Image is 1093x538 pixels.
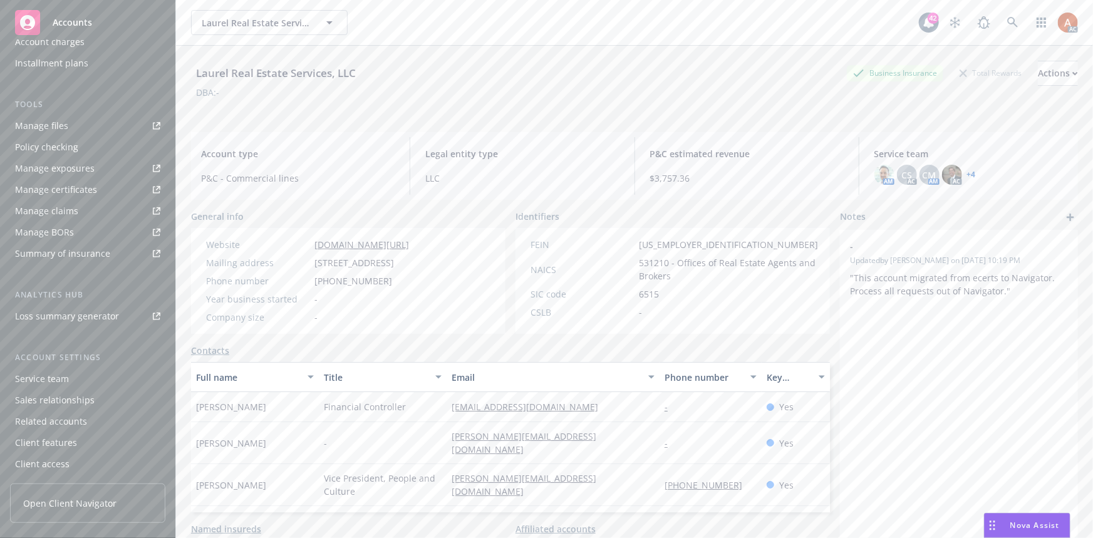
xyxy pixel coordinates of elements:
[206,292,309,306] div: Year business started
[10,390,165,410] a: Sales relationships
[10,5,165,40] a: Accounts
[15,244,110,264] div: Summary of insurance
[191,522,261,535] a: Named insureds
[967,171,976,178] a: +4
[314,311,318,324] span: -
[531,287,634,301] div: SIC code
[650,172,844,185] span: $3,757.36
[324,371,428,384] div: Title
[665,437,678,449] a: -
[452,472,596,497] a: [PERSON_NAME][EMAIL_ADDRESS][DOMAIN_NAME]
[201,172,395,185] span: P&C - Commercial lines
[10,53,165,73] a: Installment plans
[660,362,762,392] button: Phone number
[639,306,642,319] span: -
[10,289,165,301] div: Analytics hub
[15,116,68,136] div: Manage files
[15,53,88,73] div: Installment plans
[779,479,794,492] span: Yes
[874,147,1068,160] span: Service team
[639,287,659,301] span: 6515
[10,351,165,364] div: Account settings
[452,401,608,413] a: [EMAIL_ADDRESS][DOMAIN_NAME]
[319,362,447,392] button: Title
[15,32,85,52] div: Account charges
[10,433,165,453] a: Client features
[515,210,559,223] span: Identifiers
[874,165,894,185] img: photo
[10,137,165,157] a: Policy checking
[665,479,752,491] a: [PHONE_NUMBER]
[767,371,811,384] div: Key contact
[10,98,165,111] div: Tools
[15,433,77,453] div: Client features
[639,238,818,251] span: [US_EMPLOYER_IDENTIFICATION_NUMBER]
[942,165,962,185] img: photo
[840,210,866,225] span: Notes
[23,497,117,510] span: Open Client Navigator
[10,244,165,264] a: Summary of insurance
[206,238,309,251] div: Website
[191,344,229,357] a: Contacts
[1038,61,1078,85] div: Actions
[15,158,95,178] div: Manage exposures
[15,306,119,326] div: Loss summary generator
[650,147,844,160] span: P&C estimated revenue
[196,86,219,99] div: DBA: -
[10,411,165,432] a: Related accounts
[10,222,165,242] a: Manage BORs
[206,311,309,324] div: Company size
[15,180,97,200] div: Manage certificates
[10,180,165,200] a: Manage certificates
[10,158,165,178] a: Manage exposures
[847,65,943,81] div: Business Insurance
[923,168,936,182] span: CM
[985,514,1000,537] div: Drag to move
[779,437,794,450] span: Yes
[901,168,912,182] span: CS
[943,10,968,35] a: Stop snowing
[452,430,596,455] a: [PERSON_NAME][EMAIL_ADDRESS][DOMAIN_NAME]
[425,147,619,160] span: Legal entity type
[665,371,743,384] div: Phone number
[324,437,327,450] span: -
[314,292,318,306] span: -
[452,371,641,384] div: Email
[447,362,660,392] button: Email
[202,16,310,29] span: Laurel Real Estate Services, LLC
[762,362,830,392] button: Key contact
[191,210,244,223] span: General info
[779,400,794,413] span: Yes
[206,256,309,269] div: Mailing address
[314,239,409,251] a: [DOMAIN_NAME][URL]
[196,437,266,450] span: [PERSON_NAME]
[10,369,165,389] a: Service team
[201,147,395,160] span: Account type
[531,263,634,276] div: NAICS
[196,479,266,492] span: [PERSON_NAME]
[15,137,78,157] div: Policy checking
[850,255,1068,266] span: Updated by [PERSON_NAME] on [DATE] 10:19 PM
[1010,520,1060,530] span: Nova Assist
[15,390,95,410] div: Sales relationships
[928,13,939,24] div: 42
[971,10,997,35] a: Report a Bug
[10,306,165,326] a: Loss summary generator
[953,65,1028,81] div: Total Rewards
[665,401,678,413] a: -
[15,454,70,474] div: Client access
[191,10,348,35] button: Laurel Real Estate Services, LLC
[531,238,634,251] div: FEIN
[196,371,300,384] div: Full name
[324,472,442,498] span: Vice President, People and Culture
[850,240,1035,253] span: -
[515,522,596,535] a: Affiliated accounts
[15,222,74,242] div: Manage BORs
[10,454,165,474] a: Client access
[10,201,165,221] a: Manage claims
[53,18,92,28] span: Accounts
[314,274,392,287] span: [PHONE_NUMBER]
[840,230,1078,308] div: -Updatedby [PERSON_NAME] on [DATE] 10:19 PM"This account migrated from ecerts to Navigator. Proce...
[531,306,634,319] div: CSLB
